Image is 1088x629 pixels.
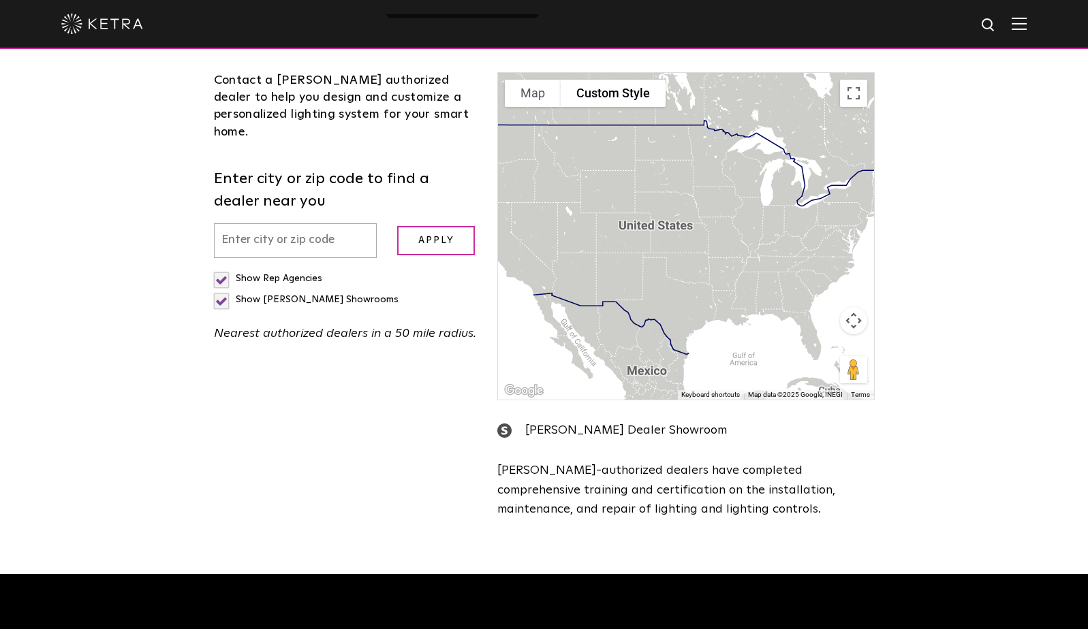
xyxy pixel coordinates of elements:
a: Terms (opens in new tab) [851,391,870,398]
span: Map data ©2025 Google, INEGI [748,391,843,398]
label: Enter city or zip code to find a dealer near you [214,168,478,213]
button: Map camera controls [840,307,867,334]
label: Show [PERSON_NAME] Showrooms [214,295,399,304]
img: Hamburger%20Nav.svg [1012,17,1027,30]
p: [PERSON_NAME]-authorized dealers have completed comprehensive training and certification on the i... [497,461,874,519]
button: Show street map [505,80,561,107]
p: Nearest authorized dealers in a 50 mile radius. [214,324,478,344]
input: Apply [397,226,475,255]
label: Show Rep Agencies [214,274,322,283]
button: Toggle fullscreen view [840,80,867,107]
div: Contact a [PERSON_NAME] authorized dealer to help you design and customize a personalized lightin... [214,72,478,141]
img: search icon [980,17,997,34]
button: Drag Pegman onto the map to open Street View [840,356,867,383]
a: Open this area in Google Maps (opens a new window) [501,382,546,400]
img: ketra-logo-2019-white [61,14,143,34]
input: Enter city or zip code [214,223,377,258]
div: [PERSON_NAME] Dealer Showroom [497,421,874,440]
button: Custom Style [561,80,666,107]
img: Google [501,382,546,400]
button: Keyboard shortcuts [681,390,740,400]
img: showroom_icon.png [497,423,512,438]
